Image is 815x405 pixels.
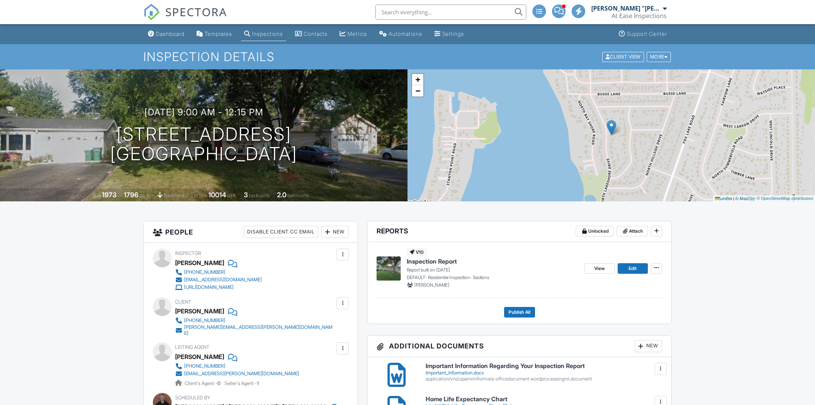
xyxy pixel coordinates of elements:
div: 3 [244,191,248,199]
a: Inspections [241,27,286,41]
strong: 1 [257,380,259,386]
div: [PHONE_NUMBER] [184,363,225,369]
div: Templates [205,31,232,37]
a: Metrics [337,27,370,41]
span: Client [175,299,191,305]
div: 10014 [208,191,226,199]
div: Metrics [348,31,367,37]
img: The Best Home Inspection Software - Spectora [143,4,160,20]
a: [PERSON_NAME] [175,351,224,362]
div: At Ease Inspections [612,12,667,20]
div: Contacts [304,31,328,37]
div: More [647,52,671,62]
div: [URL][DOMAIN_NAME] [184,284,234,290]
div: Dashboard [156,31,185,37]
span: bathrooms [288,193,309,198]
input: Search everything... [375,5,526,20]
strong: 0 [217,380,220,386]
a: © OpenStreetMap contributors [757,196,813,201]
a: [PHONE_NUMBER] [175,362,299,370]
a: © MapTiler [735,196,756,201]
span: sq.ft. [227,193,237,198]
div: Inspections [252,31,283,37]
div: [PHONE_NUMBER] [184,318,225,324]
a: Leaflet [715,196,732,201]
span: | [733,196,734,201]
div: 2.0 [277,191,286,199]
span: SPECTORA [165,4,227,20]
a: Contacts [292,27,331,41]
span: Lot Size [191,193,207,198]
div: Support Center [627,31,667,37]
a: [PHONE_NUMBER] [175,317,335,324]
span: Inspector [175,250,201,256]
div: New [635,340,662,352]
div: New [321,226,349,238]
span: − [415,86,420,95]
div: [PERSON_NAME] [175,305,224,317]
a: [EMAIL_ADDRESS][PERSON_NAME][DOMAIN_NAME] [175,370,299,377]
span: bedrooms [249,193,270,198]
h1: [STREET_ADDRESS] [GEOGRAPHIC_DATA] [110,124,297,164]
a: Automations (Advanced) [376,27,425,41]
span: Client's Agent - [185,380,221,386]
span: + [415,75,420,84]
a: Templates [194,27,235,41]
h6: Important Information Regarding Your Inspection Report [426,363,662,370]
h3: People [144,221,358,243]
a: [URL][DOMAIN_NAME] [175,284,262,291]
h6: Home Life Expectancy Chart [426,396,662,403]
div: 1796 [124,191,138,199]
a: Support Center [616,27,670,41]
a: Zoom out [412,85,423,97]
h3: [DATE] 9:00 am - 12:15 pm [145,107,263,117]
div: Settings [442,31,464,37]
div: [PERSON_NAME][EMAIL_ADDRESS][PERSON_NAME][DOMAIN_NAME] [184,324,335,336]
div: Important_Information.docx [426,370,662,376]
a: Client View [601,54,646,59]
div: Automations [389,31,422,37]
div: Client View [602,52,644,62]
a: Dashboard [145,27,188,41]
a: [PHONE_NUMBER] [175,268,262,276]
span: sq. ft. [140,193,150,198]
div: [EMAIL_ADDRESS][PERSON_NAME][DOMAIN_NAME] [184,371,299,377]
a: Zoom in [412,74,423,85]
div: [EMAIL_ADDRESS][DOMAIN_NAME] [184,277,262,283]
div: 1973 [102,191,117,199]
div: [PHONE_NUMBER] [184,269,225,275]
a: Important Information Regarding Your Inspection Report Important_Information.docx application/vnd... [426,363,662,382]
a: [PERSON_NAME][EMAIL_ADDRESS][PERSON_NAME][DOMAIN_NAME] [175,324,335,336]
span: Listing Agent [175,344,209,350]
span: basement [164,193,184,198]
div: Disable Client CC Email [244,226,318,238]
span: Seller's Agent - [225,380,259,386]
a: Settings [431,27,467,41]
a: [EMAIL_ADDRESS][DOMAIN_NAME] [175,276,262,284]
div: [PERSON_NAME] [175,257,224,268]
span: Built [92,193,101,198]
img: Marker [607,120,616,135]
div: application/vnd.openxmlformats-officedocument.wordprocessingml.document [426,376,662,382]
div: [PERSON_NAME] "[PERSON_NAME]" [PERSON_NAME] [591,5,661,12]
span: Scheduled By [175,395,210,400]
a: SPECTORA [143,10,227,26]
h1: Inspection Details [143,50,672,63]
h3: Additional Documents [368,336,671,357]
